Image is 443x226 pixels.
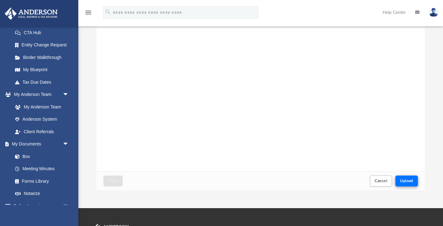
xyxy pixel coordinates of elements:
[9,101,72,113] a: My Anderson Team
[103,176,123,187] button: Close
[9,51,78,64] a: Binder Walkthrough
[96,12,425,191] div: Upload
[9,113,75,126] a: Anderson System
[4,88,75,101] a: My Anderson Teamarrow_drop_down
[370,176,392,187] button: Cancel
[429,8,438,17] img: User Pic
[85,12,92,16] a: menu
[9,163,75,175] a: Meeting Minutes
[96,12,425,171] div: grid
[9,76,78,88] a: Tax Due Dates
[400,179,413,183] span: Upload
[9,175,72,187] a: Forms Library
[4,200,75,212] a: Online Learningarrow_drop_down
[9,125,75,138] a: Client Referrals
[9,64,75,76] a: My Blueprint
[9,39,78,51] a: Entity Change Request
[63,200,75,213] span: arrow_drop_down
[63,138,75,151] span: arrow_drop_down
[9,26,78,39] a: CTA Hub
[9,150,72,163] a: Box
[108,179,118,183] span: Close
[395,176,418,187] button: Upload
[85,9,92,16] i: menu
[3,8,60,20] img: Anderson Advisors Platinum Portal
[105,8,112,15] i: search
[375,179,387,183] span: Cancel
[9,187,75,200] a: Notarize
[4,138,75,150] a: My Documentsarrow_drop_down
[63,88,75,101] span: arrow_drop_down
